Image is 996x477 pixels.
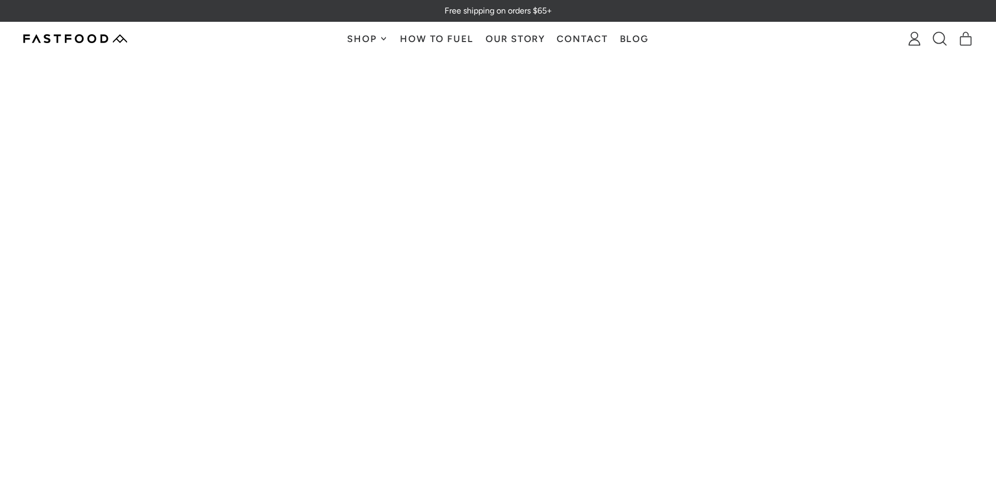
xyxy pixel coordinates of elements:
[614,22,655,55] a: Blog
[394,22,479,55] a: How To Fuel
[341,22,394,55] button: Shop
[23,34,127,43] img: Fastfood
[479,22,551,55] a: Our Story
[347,34,379,44] span: Shop
[551,22,614,55] a: Contact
